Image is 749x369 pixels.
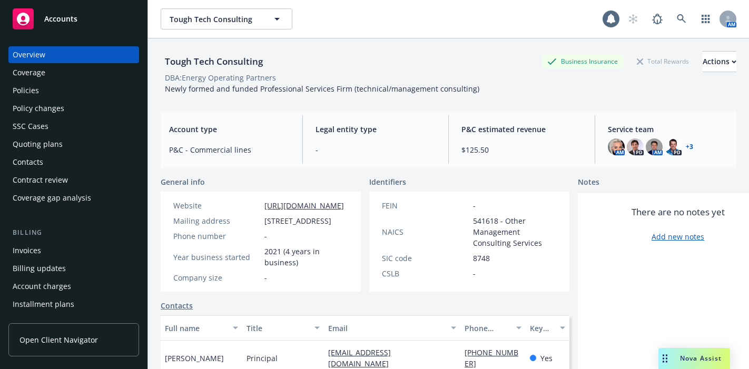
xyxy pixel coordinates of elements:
button: Full name [161,315,242,341]
a: Coverage [8,64,139,81]
a: Quoting plans [8,136,139,153]
div: Contract review [13,172,68,188]
div: Mailing address [173,215,260,226]
div: Year business started [173,252,260,263]
span: P&C estimated revenue [461,124,582,135]
span: - [473,268,476,279]
span: Identifiers [369,176,406,187]
div: Title [247,323,308,334]
div: Email [328,323,445,334]
span: Nova Assist [680,354,722,363]
span: [STREET_ADDRESS] [264,215,331,226]
button: Nova Assist [658,348,730,369]
a: Contacts [8,154,139,171]
span: [PERSON_NAME] [165,353,224,364]
div: Invoices [13,242,41,259]
span: There are no notes yet [632,206,725,218]
span: $125.50 [461,144,582,155]
div: Phone number [173,231,260,242]
div: Installment plans [13,296,74,313]
span: Notes [578,176,599,189]
div: Full name [165,323,226,334]
div: Account charges [13,278,71,295]
div: Billing updates [13,260,66,277]
span: Accounts [44,15,77,23]
span: Service team [608,124,728,135]
div: Company size [173,272,260,283]
span: - [264,272,267,283]
div: Billing [8,227,139,238]
span: 2021 (4 years in business) [264,246,348,268]
div: Coverage [13,64,45,81]
a: Policy changes [8,100,139,117]
a: Policies [8,82,139,99]
a: Start snowing [623,8,644,29]
a: Billing updates [8,260,139,277]
span: Yes [540,353,553,364]
span: 541618 - Other Management Consulting Services [473,215,557,248]
div: Contacts [13,154,43,171]
a: Overview [8,46,139,63]
div: Policies [13,82,39,99]
div: Actions [703,52,736,72]
span: Legal entity type [316,124,436,135]
a: Installment plans [8,296,139,313]
div: Business Insurance [542,55,623,68]
button: Phone number [460,315,526,341]
div: Tough Tech Consulting [161,55,267,68]
div: Quoting plans [13,136,63,153]
div: Total Rewards [632,55,694,68]
div: SSC Cases [13,118,48,135]
button: Tough Tech Consulting [161,8,292,29]
div: Coverage gap analysis [13,190,91,206]
span: P&C - Commercial lines [169,144,290,155]
a: Add new notes [652,231,704,242]
span: Account type [169,124,290,135]
div: Phone number [465,323,510,334]
a: Switch app [695,8,716,29]
a: +3 [686,144,693,150]
img: photo [646,138,663,155]
span: - [316,144,436,155]
a: Contract review [8,172,139,188]
span: - [473,200,476,211]
a: Search [671,8,692,29]
img: photo [627,138,644,155]
div: SIC code [382,253,469,264]
span: Tough Tech Consulting [170,14,261,25]
div: Policy changes [13,100,64,117]
div: Drag to move [658,348,672,369]
button: Title [242,315,324,341]
a: Contacts [161,300,193,311]
div: Overview [13,46,45,63]
a: [URL][DOMAIN_NAME] [264,201,344,211]
a: Accounts [8,4,139,34]
a: SSC Cases [8,118,139,135]
a: [PHONE_NUMBER] [465,347,518,368]
a: Account charges [8,278,139,295]
div: Key contact [530,323,554,334]
span: Newly formed and funded Professional Services Firm (technical/management consulting) [165,84,479,94]
a: Report a Bug [647,8,668,29]
span: Principal [247,353,278,364]
div: Website [173,200,260,211]
a: [EMAIL_ADDRESS][DOMAIN_NAME] [328,347,397,368]
button: Actions [703,51,736,72]
a: Invoices [8,242,139,259]
span: General info [161,176,205,187]
span: 8748 [473,253,490,264]
span: - [264,231,267,242]
a: Coverage gap analysis [8,190,139,206]
div: NAICS [382,226,469,237]
button: Key contact [526,315,569,341]
div: DBA: Energy Operating Partners [165,72,276,83]
div: FEIN [382,200,469,211]
div: CSLB [382,268,469,279]
img: photo [665,138,682,155]
img: photo [608,138,625,155]
span: Open Client Navigator [19,334,98,345]
button: Email [324,315,460,341]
